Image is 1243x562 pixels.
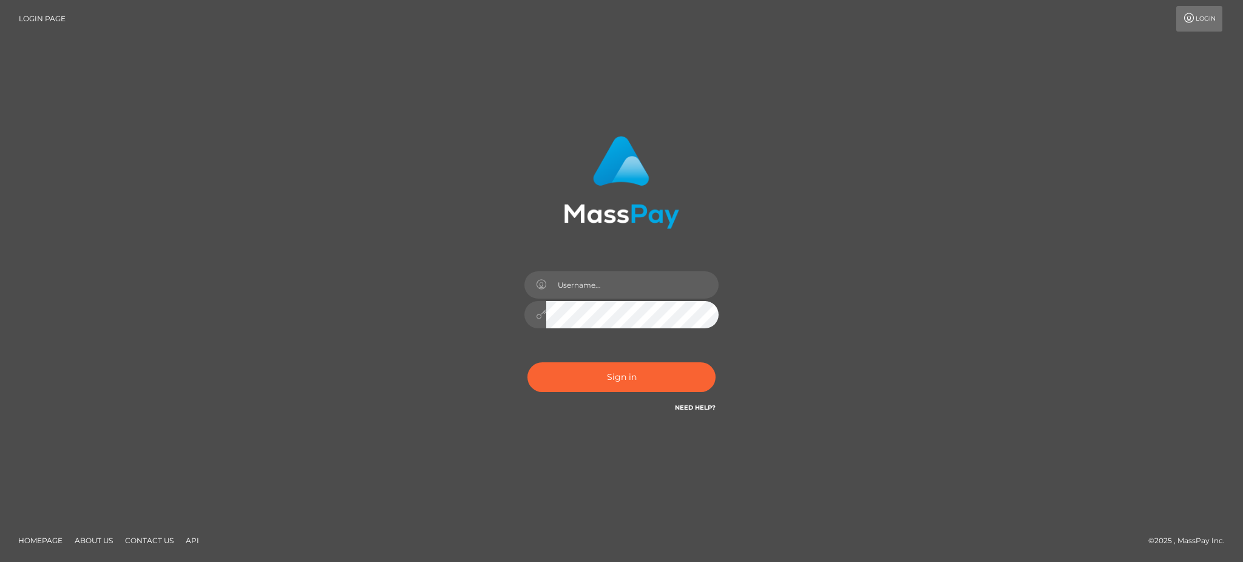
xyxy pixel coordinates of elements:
a: Login Page [19,6,66,32]
a: About Us [70,531,118,550]
div: © 2025 , MassPay Inc. [1148,534,1234,547]
a: Homepage [13,531,67,550]
a: Contact Us [120,531,178,550]
input: Username... [546,271,719,299]
button: Sign in [527,362,716,392]
img: MassPay Login [564,136,679,229]
a: API [181,531,204,550]
a: Need Help? [675,404,716,411]
a: Login [1176,6,1222,32]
